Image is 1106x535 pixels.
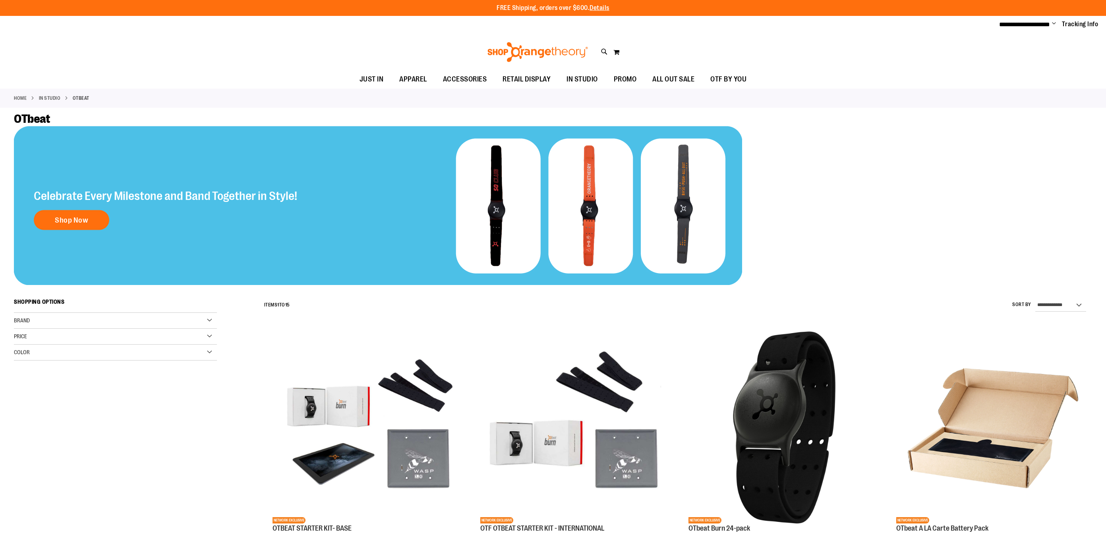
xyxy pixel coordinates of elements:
span: PROMO [614,70,637,88]
span: 15 [285,302,290,308]
span: OTF BY YOU [710,70,746,88]
span: RETAIL DISPLAY [503,70,551,88]
h2: Celebrate Every Milestone and Band Together in Style! [34,189,297,202]
span: Price [14,333,27,339]
span: Shop Now [55,215,88,224]
a: OTF OTBEAT STARTER KIT - INTERNATIONAL [480,524,604,532]
a: OTbeat Burn 24-pack [688,524,750,532]
strong: OTbeat [73,95,89,102]
span: APPAREL [399,70,427,88]
span: Color [14,349,30,355]
span: JUST IN [360,70,384,88]
img: Product image for OTbeat A LA Carte Battery Pack [896,331,1088,523]
a: Shop Now [34,210,109,230]
span: IN STUDIO [567,70,598,88]
a: Home [14,95,27,102]
a: Product image for OTbeat A LA Carte Battery PackNETWORK EXCLUSIVE [896,331,1088,525]
img: OTBEAT STARTER KIT- BASE [273,331,464,523]
label: Sort By [1012,301,1031,308]
span: OTbeat [14,112,50,126]
a: OTBEAT STARTER KIT- BASENETWORK EXCLUSIVE [273,331,464,525]
h2: Items to [264,299,290,311]
a: Details [590,4,609,12]
span: 1 [277,302,279,308]
strong: Shopping Options [14,295,217,313]
img: Shop Orangetheory [486,42,589,62]
span: NETWORK EXCLUSIVE [480,517,513,523]
button: Account menu [1052,20,1056,28]
a: OTbeat A LA Carte Battery Pack [896,524,988,532]
span: NETWORK EXCLUSIVE [688,517,721,523]
span: NETWORK EXCLUSIVE [273,517,306,523]
span: ACCESSORIES [443,70,487,88]
img: OTF OTBEAT STARTER KIT - INTERNATIONAL [480,331,672,523]
span: NETWORK EXCLUSIVE [896,517,929,523]
a: OTBEAT STARTER KIT- BASE [273,524,352,532]
p: FREE Shipping, orders over $600. [497,4,609,13]
a: OTF OTBEAT STARTER KIT - INTERNATIONALNETWORK EXCLUSIVE [480,331,672,525]
span: Brand [14,317,30,324]
span: ALL OUT SALE [652,70,694,88]
a: OTbeat Burn 24-packNETWORK EXCLUSIVE [688,331,880,525]
img: OTbeat Burn 24-pack [688,331,880,523]
a: IN STUDIO [39,95,61,102]
a: Tracking Info [1062,20,1098,29]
